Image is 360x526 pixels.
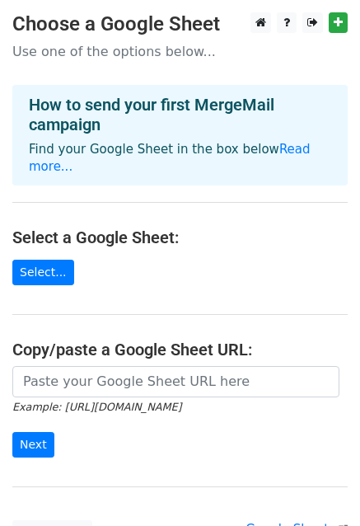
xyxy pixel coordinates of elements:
[12,366,339,397] input: Paste your Google Sheet URL here
[12,401,181,413] small: Example: [URL][DOMAIN_NAME]
[29,142,311,174] a: Read more...
[12,12,348,36] h3: Choose a Google Sheet
[12,228,348,247] h4: Select a Google Sheet:
[12,340,348,359] h4: Copy/paste a Google Sheet URL:
[12,260,74,285] a: Select...
[29,141,331,176] p: Find your Google Sheet in the box below
[12,43,348,60] p: Use one of the options below...
[29,95,331,134] h4: How to send your first MergeMail campaign
[12,432,54,458] input: Next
